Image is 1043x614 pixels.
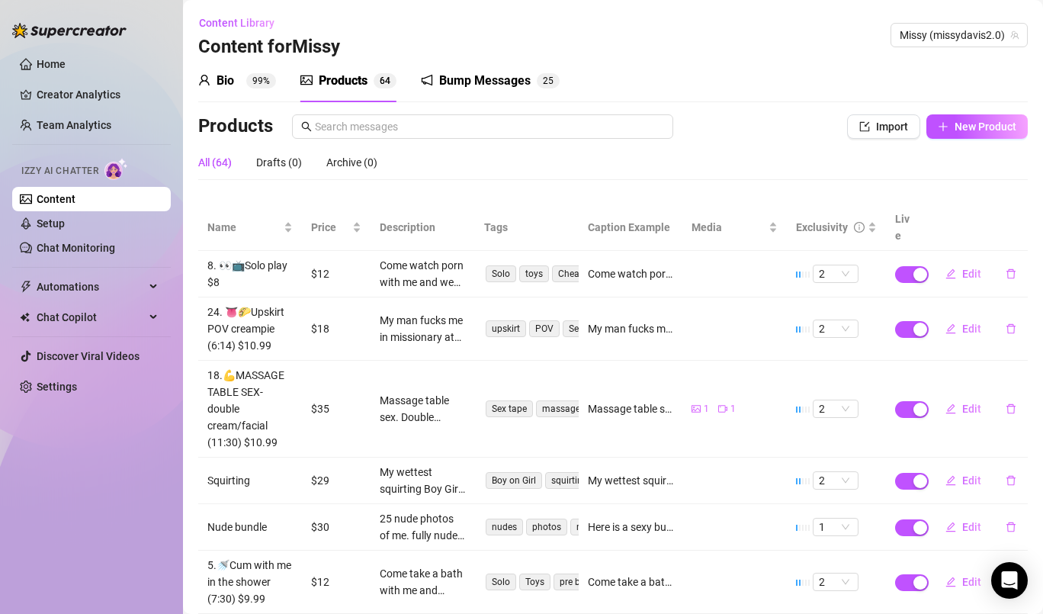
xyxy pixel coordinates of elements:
span: info-circle [854,222,865,233]
td: Nude bundle [198,504,302,551]
button: Import [847,114,920,139]
h3: Products [198,114,273,139]
span: delete [1006,268,1016,279]
span: Edit [962,576,981,588]
span: Import [876,121,908,133]
span: pre boob job [554,574,618,590]
span: delete [1006,522,1016,532]
button: Edit [933,317,993,341]
div: Here is a sexy bundle of nudes that I know you will love 🤤 [588,519,673,535]
span: toys [519,265,549,282]
div: My wettest squirting Boy Girl tape. My man fingers my pussy until I squirt all over the floor. Af... [380,464,465,497]
button: New Product [926,114,1028,139]
span: squirting [545,472,594,489]
span: Izzy AI Chatter [21,164,98,178]
div: Come take a bath with me and watch me pre boob job. I scrub myself down and lather myself in bubb... [380,565,465,599]
span: Solo [486,265,516,282]
div: Come watch porn with me and we can cum together. This is throwback video to pre boobjob. Where I ... [380,257,465,291]
div: Bump Messages [439,72,531,90]
span: Boy on Girl [486,472,542,489]
span: picture [300,74,313,86]
span: 5 [548,76,554,86]
sup: 25 [537,73,560,88]
a: Home [37,58,66,70]
span: Content Library [199,17,274,29]
button: Edit [933,262,993,286]
div: My man fucks me in missionary at first and then flips me over for a doggy style fuck where I get ... [380,312,465,346]
button: Edit [933,515,993,539]
div: Exclusivity [796,219,848,236]
span: import [859,121,870,132]
td: $12 [302,251,371,297]
a: Creator Analytics [37,82,159,107]
button: delete [993,515,1029,539]
button: Edit [933,468,993,493]
span: edit [945,268,956,279]
span: user [198,74,210,86]
span: Edit [962,403,981,415]
button: Edit [933,570,993,594]
span: 2 [819,400,852,417]
td: $30 [302,504,371,551]
span: upskirt [486,320,526,337]
span: Edit [962,323,981,335]
span: 2 [819,472,852,489]
a: Discover Viral Videos [37,350,140,362]
th: Caption Example [579,204,682,251]
span: video-camera [718,404,727,413]
span: picture [692,404,701,413]
th: Media [682,204,786,251]
button: delete [993,262,1029,286]
th: Description [371,204,474,251]
span: Cheap content [552,265,624,282]
span: thunderbolt [20,281,32,293]
div: Open Intercom Messenger [991,562,1028,599]
span: Edit [962,268,981,280]
a: Content [37,193,75,205]
span: team [1010,31,1019,40]
span: naked [570,519,608,535]
span: 1 [704,402,709,416]
div: Products [319,72,367,90]
button: delete [993,468,1029,493]
th: Price [302,204,371,251]
span: 1 [730,402,736,416]
th: Tags [475,204,579,251]
div: All (64) [198,154,232,171]
img: AI Chatter [104,158,128,180]
a: Chat Monitoring [37,242,115,254]
span: 2 [819,320,852,337]
span: POV [529,320,560,337]
span: delete [1006,323,1016,334]
div: Come take a bath with me and watch me pre boob job. I scrub myself down and lather myself in bubb... [588,574,673,590]
span: 2 [819,265,852,282]
span: 1 [819,519,852,535]
h3: Content for Missy [198,35,340,59]
span: 6 [380,76,385,86]
div: Come watch porn with me and we can cum together. This is throwback video to pre boobjob. Where I ... [588,265,673,282]
td: $12 [302,551,371,614]
td: 5.🚿Cum with me in the shower (7:30) $9.99 [198,551,302,614]
span: notification [421,74,433,86]
span: edit [945,323,956,334]
span: New Product [955,121,1016,133]
span: edit [945,475,956,486]
div: Massage table sex. Double cream- Once in my pussy and another all over my face! Facial special al... [588,400,673,417]
span: delete [1006,475,1016,486]
td: $29 [302,458,371,504]
a: Team Analytics [37,119,111,131]
span: Name [207,219,281,236]
td: $35 [302,361,371,458]
span: 4 [385,76,390,86]
div: My man fucks me in missionary at first and then flips me over for a doggy style fuck where I get ... [588,320,673,337]
th: Live [886,204,924,251]
input: Search messages [315,118,664,135]
div: Drafts (0) [256,154,302,171]
button: delete [993,317,1029,341]
span: nudes [486,519,523,535]
span: edit [945,403,956,414]
td: $18 [302,297,371,361]
button: delete [993,397,1029,421]
div: 25 nude photos of me. fully nude in explicit positions. Fake titties. Vagina and ass all included... [380,510,465,544]
span: photos [526,519,567,535]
